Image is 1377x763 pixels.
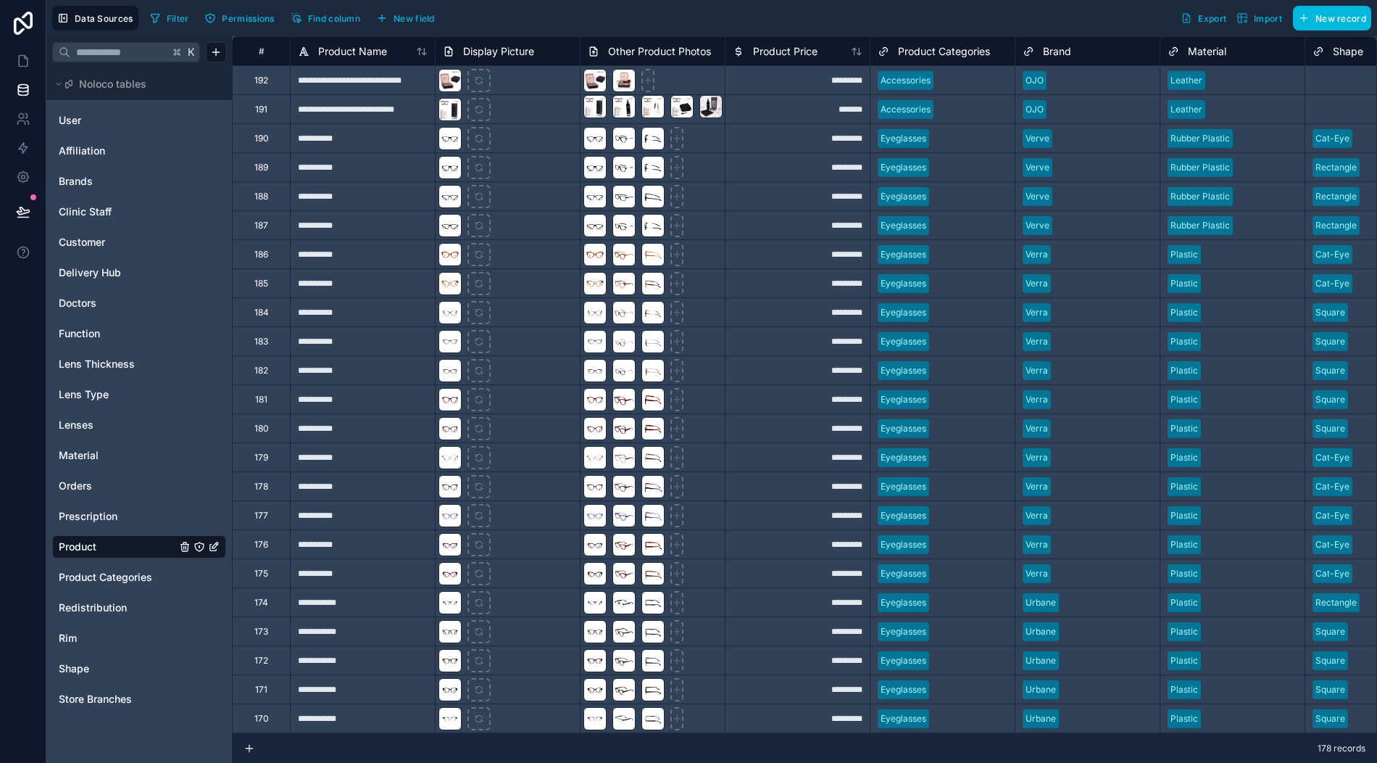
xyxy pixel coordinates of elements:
[286,7,365,29] button: Find column
[1333,44,1363,59] span: Shape
[59,235,176,249] a: Customer
[371,7,440,29] button: New field
[59,113,176,128] a: User
[59,692,176,706] a: Store Branches
[222,13,274,24] span: Permissions
[1315,451,1349,464] div: Cat-Eye
[59,661,89,676] span: Shape
[1315,712,1345,725] div: Square
[1315,538,1349,551] div: Cat-Eye
[59,540,96,554] span: Product
[1315,132,1349,145] div: Cat-Eye
[52,74,217,94] button: Noloco tables
[59,265,121,280] span: Delivery Hub
[608,44,711,59] span: Other Product Photos
[1315,683,1345,696] div: Square
[167,13,189,24] span: Filter
[1170,654,1198,667] div: Plastic
[753,44,818,59] span: Product Price
[881,451,926,464] div: Eyeglasses
[59,692,132,706] span: Store Branches
[1170,625,1198,638] div: Plastic
[1170,567,1198,580] div: Plastic
[52,261,226,284] div: Delivery Hub
[144,7,194,29] button: Filter
[1026,625,1056,638] div: Urbane
[59,631,176,646] a: Rim
[1170,422,1198,435] div: Plastic
[1026,74,1044,87] div: OJO
[52,627,226,650] div: Rim
[1170,74,1202,87] div: Leather
[1315,335,1345,348] div: Square
[254,568,268,580] div: 175
[244,46,279,57] div: #
[1170,683,1198,696] div: Plastic
[52,657,226,680] div: Shape
[1026,190,1049,203] div: Verve
[1315,277,1349,290] div: Cat-Eye
[199,7,285,29] a: Permissions
[1170,219,1230,232] div: Rubber Plastic
[1254,13,1282,24] span: Import
[59,570,152,585] span: Product Categories
[52,505,226,528] div: Prescription
[1315,509,1349,522] div: Cat-Eye
[254,713,269,725] div: 170
[59,205,112,219] span: Clinic Staff
[59,448,176,463] a: Material
[1026,277,1048,290] div: Verra
[1026,422,1048,435] div: Verra
[881,74,931,87] div: Accessories
[394,13,435,24] span: New field
[1315,161,1357,174] div: Rectangle
[1026,364,1048,377] div: Verra
[199,7,279,29] button: Permissions
[52,688,226,711] div: Store Branches
[254,162,268,173] div: 189
[1170,596,1198,609] div: Plastic
[59,479,92,493] span: Orders
[1026,335,1048,348] div: Verra
[59,357,176,371] a: Lens Thickness
[52,231,226,254] div: Customer
[1026,567,1048,580] div: Verra
[254,597,268,609] div: 174
[1026,480,1048,493] div: Verra
[881,161,926,174] div: Eyeglasses
[1315,13,1366,24] span: New record
[1315,625,1345,638] div: Square
[1026,103,1044,116] div: OJO
[59,601,176,615] a: Redistribution
[254,365,268,376] div: 182
[1170,161,1230,174] div: Rubber Plastic
[52,139,226,162] div: Affiliation
[881,567,926,580] div: Eyeglasses
[59,235,105,249] span: Customer
[881,683,926,696] div: Eyeglasses
[881,654,926,667] div: Eyeglasses
[1315,219,1357,232] div: Rectangle
[1315,596,1357,609] div: Rectangle
[59,144,105,158] span: Affiliation
[881,393,926,406] div: Eyeglasses
[1315,480,1349,493] div: Cat-Eye
[1315,248,1349,261] div: Cat-Eye
[881,190,926,203] div: Eyeglasses
[1170,393,1198,406] div: Plastic
[1026,248,1048,261] div: Verra
[1026,683,1056,696] div: Urbane
[254,510,268,521] div: 177
[1315,190,1357,203] div: Rectangle
[1170,103,1202,116] div: Leather
[881,712,926,725] div: Eyeglasses
[1170,132,1230,145] div: Rubber Plastic
[1026,654,1056,667] div: Urbane
[75,13,133,24] span: Data Sources
[254,539,268,550] div: 176
[254,336,268,347] div: 183
[1043,44,1071,59] span: Brand
[52,474,226,498] div: Orders
[255,684,267,696] div: 171
[1026,393,1048,406] div: Verra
